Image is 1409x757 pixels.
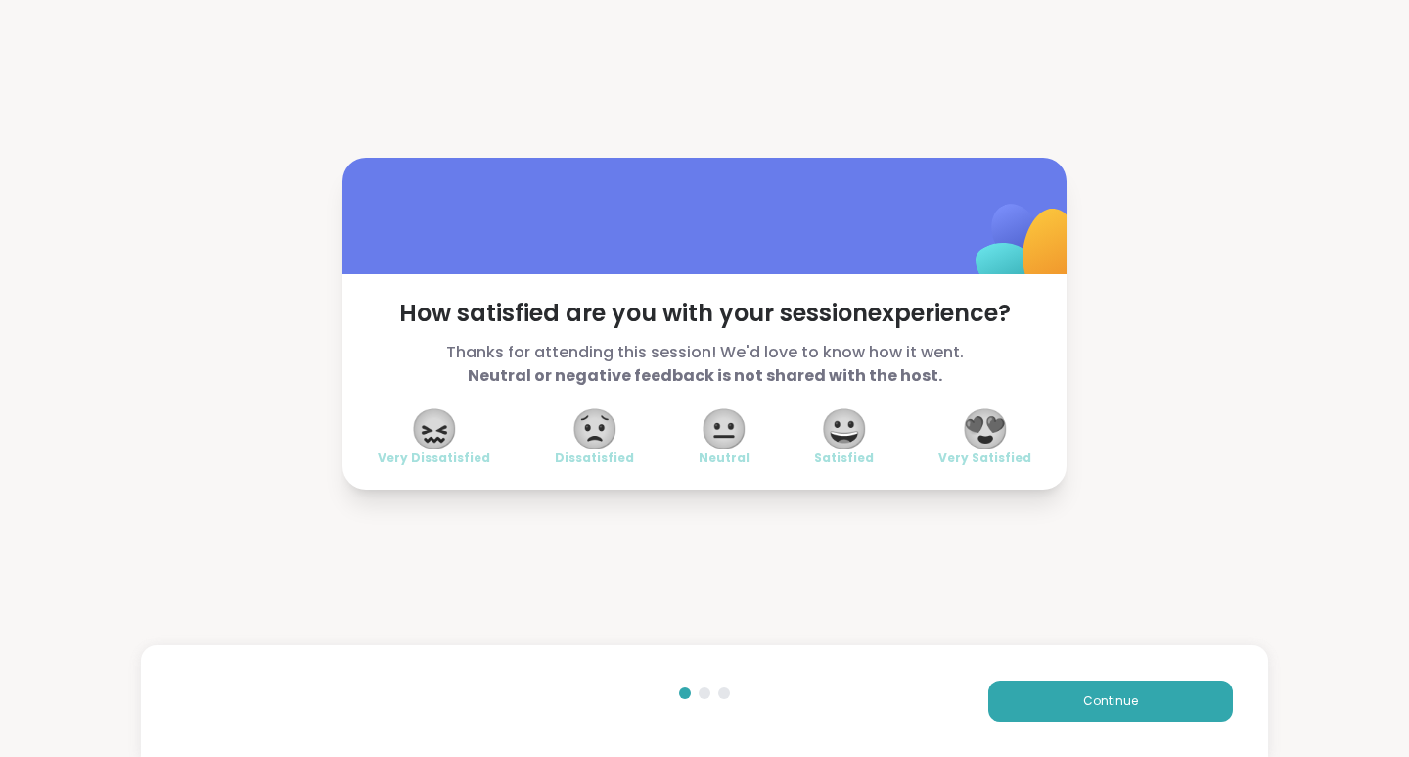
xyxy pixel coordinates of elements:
[468,364,942,387] b: Neutral or negative feedback is not shared with the host.
[378,341,1031,388] span: Thanks for attending this session! We'd love to know how it went.
[938,450,1031,466] span: Very Satisfied
[378,450,490,466] span: Very Dissatisfied
[570,411,619,447] span: 😟
[699,450,750,466] span: Neutral
[961,411,1010,447] span: 😍
[555,450,634,466] span: Dissatisfied
[378,298,1031,329] span: How satisfied are you with your session experience?
[988,681,1233,722] button: Continue
[700,411,749,447] span: 😐
[410,411,459,447] span: 😖
[814,450,874,466] span: Satisfied
[930,153,1124,348] img: ShareWell Logomark
[820,411,869,447] span: 😀
[1083,692,1138,710] span: Continue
